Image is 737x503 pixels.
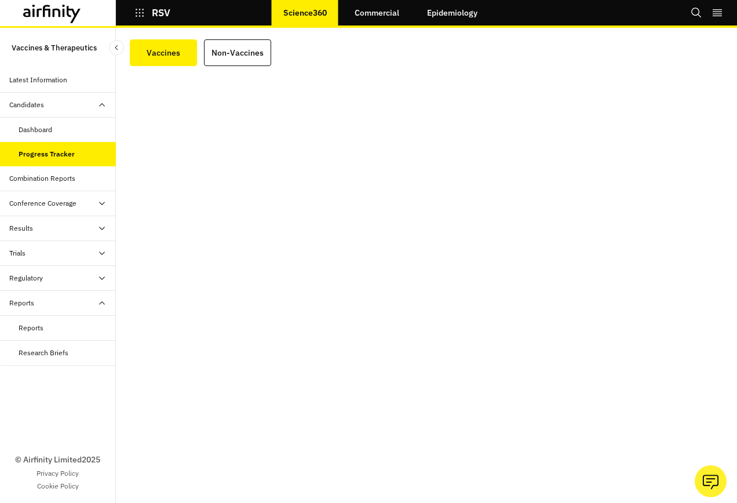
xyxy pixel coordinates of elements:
div: Dashboard [19,125,52,135]
p: Science360 [283,8,327,17]
div: Conference Coverage [9,198,76,209]
button: RSV [134,3,170,23]
button: Close Sidebar [109,40,124,55]
a: Privacy Policy [37,468,79,479]
div: Reports [9,298,34,308]
a: Cookie Policy [37,481,79,491]
div: Candidates [9,100,44,110]
button: Ask our analysts [695,465,727,497]
div: Trials [9,248,25,258]
div: Combination Reports [9,173,75,184]
div: Latest Information [9,75,67,85]
p: Vaccines & Therapeutics [12,37,97,59]
div: Results [9,223,33,234]
div: Regulatory [9,273,43,283]
p: RSV [152,8,170,18]
div: Non-Vaccines [211,45,264,61]
div: Research Briefs [19,348,68,358]
p: © Airfinity Limited 2025 [15,454,100,466]
div: Progress Tracker [19,149,75,159]
div: Reports [19,323,43,333]
button: Search [691,3,702,23]
div: Vaccines [147,45,180,61]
